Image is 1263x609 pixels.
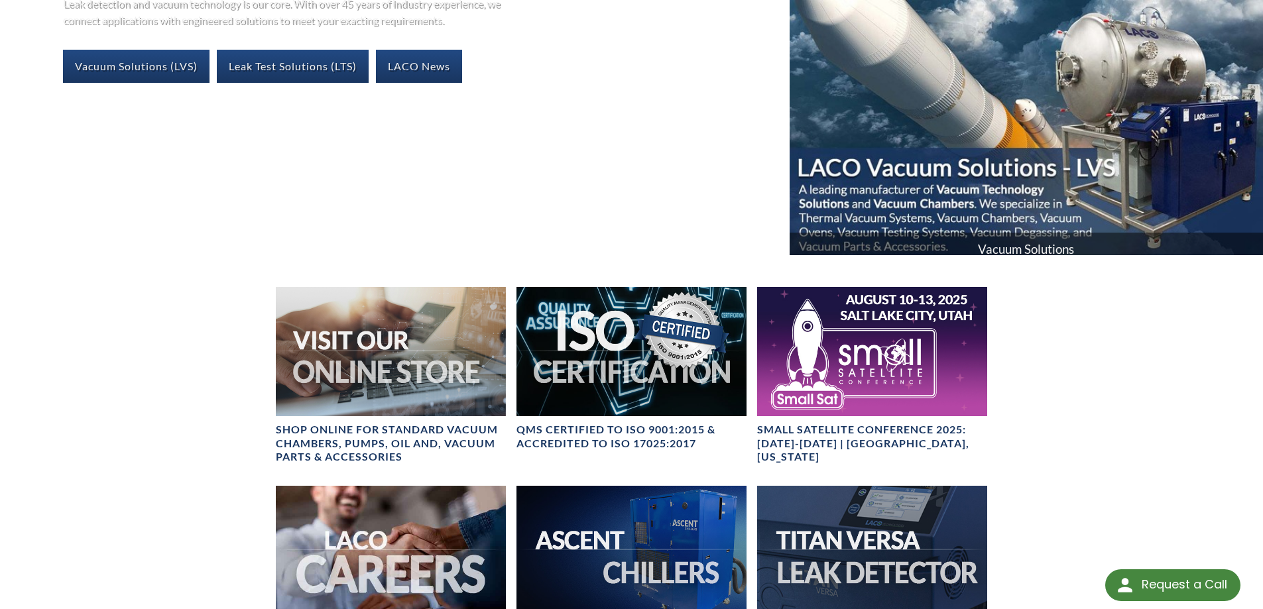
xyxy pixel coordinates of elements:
a: LACO News [376,50,462,83]
h4: SHOP ONLINE FOR STANDARD VACUUM CHAMBERS, PUMPS, OIL AND, VACUUM PARTS & ACCESSORIES [276,423,506,464]
div: Request a Call [1142,569,1227,600]
h4: Small Satellite Conference 2025: [DATE]-[DATE] | [GEOGRAPHIC_DATA], [US_STATE] [757,423,987,464]
div: Request a Call [1105,569,1240,601]
a: Vacuum Solutions (LVS) [63,50,210,83]
img: round button [1114,575,1136,596]
a: Visit Our Online Store headerSHOP ONLINE FOR STANDARD VACUUM CHAMBERS, PUMPS, OIL AND, VACUUM PAR... [276,287,506,465]
a: Small Satellite Conference 2025: August 10-13 | Salt Lake City, UtahSmall Satellite Conference 20... [757,287,987,465]
a: ISO Certification headerQMS CERTIFIED to ISO 9001:2015 & Accredited to ISO 17025:2017 [516,287,747,451]
a: Leak Test Solutions (LTS) [217,50,369,83]
span: Vacuum Solutions [790,233,1263,266]
h4: QMS CERTIFIED to ISO 9001:2015 & Accredited to ISO 17025:2017 [516,423,747,451]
